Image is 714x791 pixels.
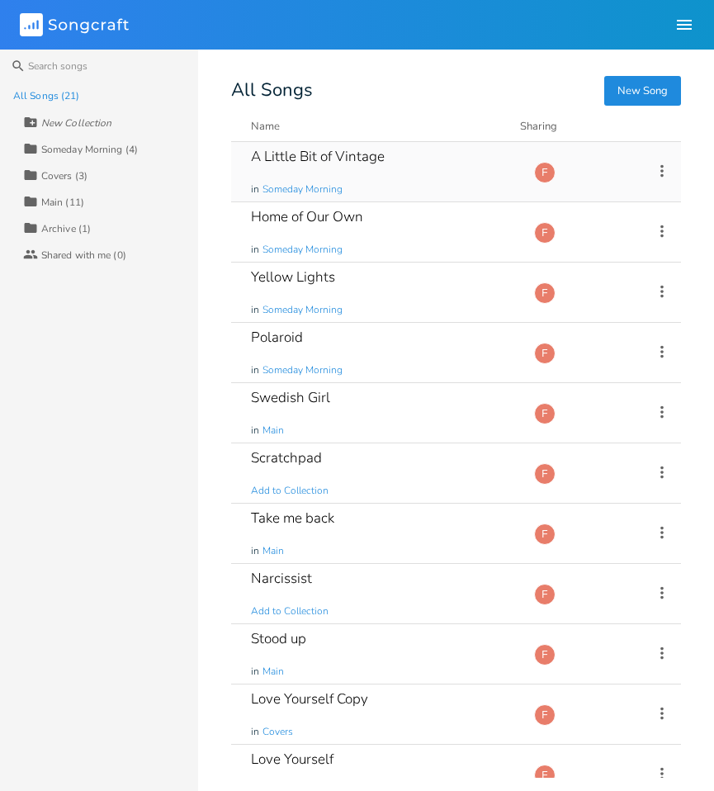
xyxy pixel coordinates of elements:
div: Yellow Lights [251,270,335,284]
span: Add to Collection [251,604,329,618]
span: Someday Morning [262,243,343,257]
span: in [251,424,259,438]
div: Scratchpad [251,451,322,465]
div: fuzzyip [534,765,556,786]
span: in [251,182,259,197]
div: Shared with me (0) [41,250,126,260]
span: Add to Collection [251,484,329,498]
div: Stood up [251,632,306,646]
div: Sharing [520,118,619,135]
div: Main (11) [41,197,84,207]
div: fuzzyip [534,704,556,726]
div: New Collection [41,118,111,128]
div: A Little Bit of Vintage [251,149,385,163]
div: fuzzyip [534,403,556,424]
div: fuzzyip [534,222,556,244]
div: fuzzyip [534,644,556,665]
div: fuzzyip [534,584,556,605]
div: fuzzyip [534,162,556,183]
div: Take me back [251,511,334,525]
div: fuzzyip [534,282,556,304]
div: All Songs (21) [13,91,79,101]
span: Someday Morning [262,182,343,197]
button: Name [251,118,500,135]
div: Covers (3) [41,171,87,181]
span: Main [262,665,284,679]
div: fuzzyip [534,343,556,364]
div: Someday Morning (4) [41,144,138,154]
span: in [251,544,259,558]
div: Swedish Girl [251,391,330,405]
div: All Songs [231,83,681,98]
div: fuzzyip [534,463,556,485]
div: Polaroid [251,330,303,344]
div: Archive (1) [41,224,91,234]
span: Main [262,424,284,438]
div: Narcissist [251,571,312,585]
div: Love Yourself [251,752,333,766]
span: in [251,243,259,257]
span: Main [262,544,284,558]
span: Covers [262,725,293,739]
div: Name [251,119,280,134]
span: in [251,363,259,377]
button: New Song [604,76,681,106]
span: in [251,725,259,739]
div: Love Yourself Copy [251,692,368,706]
span: in [251,665,259,679]
span: Someday Morning [262,303,343,317]
span: Someday Morning [262,363,343,377]
div: fuzzyip [534,523,556,545]
span: in [251,303,259,317]
div: Home of Our Own [251,210,363,224]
